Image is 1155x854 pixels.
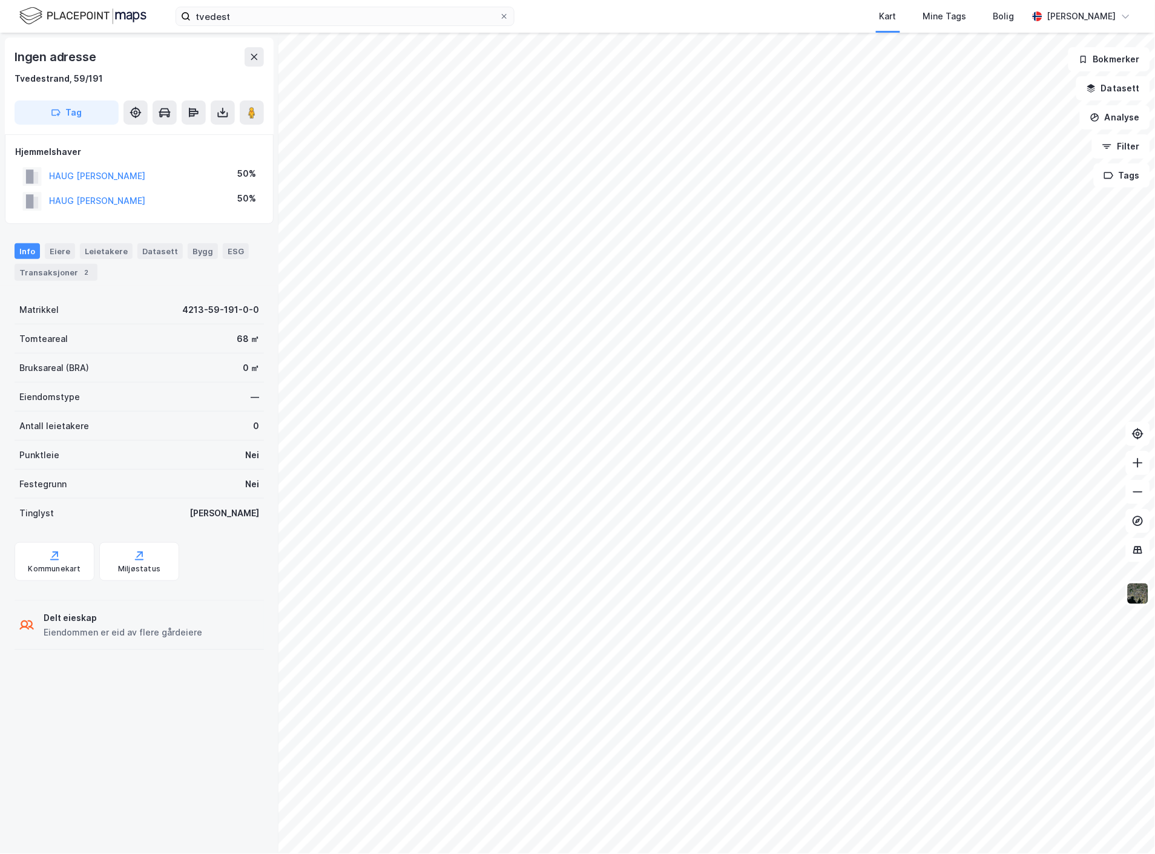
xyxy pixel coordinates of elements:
[189,506,259,521] div: [PERSON_NAME]
[19,332,68,346] div: Tomteareal
[243,361,259,375] div: 0 ㎡
[28,564,81,574] div: Kommunekart
[19,5,146,27] img: logo.f888ab2527a4732fd821a326f86c7f29.svg
[251,390,259,404] div: —
[118,564,160,574] div: Miljøstatus
[19,477,67,491] div: Festegrunn
[45,243,75,259] div: Eiere
[253,419,259,433] div: 0
[182,303,259,317] div: 4213-59-191-0-0
[1076,76,1150,100] button: Datasett
[15,47,98,67] div: Ingen adresse
[137,243,183,259] div: Datasett
[237,191,256,206] div: 50%
[993,9,1015,24] div: Bolig
[19,448,59,462] div: Punktleie
[81,266,93,278] div: 2
[19,419,89,433] div: Antall leietakere
[80,243,133,259] div: Leietakere
[1047,9,1116,24] div: [PERSON_NAME]
[1092,134,1150,159] button: Filter
[188,243,218,259] div: Bygg
[880,9,897,24] div: Kart
[923,9,967,24] div: Mine Tags
[223,243,249,259] div: ESG
[19,303,59,317] div: Matrikkel
[44,625,202,640] div: Eiendommen er eid av flere gårdeiere
[1094,163,1150,188] button: Tags
[1127,582,1150,605] img: 9k=
[15,243,40,259] div: Info
[19,390,80,404] div: Eiendomstype
[19,361,89,375] div: Bruksareal (BRA)
[237,332,259,346] div: 68 ㎡
[15,71,103,86] div: Tvedestrand, 59/191
[1080,105,1150,130] button: Analyse
[19,506,54,521] div: Tinglyst
[1094,796,1155,854] div: Kontrollprogram for chat
[1094,796,1155,854] iframe: Chat Widget
[245,477,259,491] div: Nei
[44,611,202,625] div: Delt eieskap
[245,448,259,462] div: Nei
[1068,47,1150,71] button: Bokmerker
[191,7,499,25] input: Søk på adresse, matrikkel, gårdeiere, leietakere eller personer
[237,166,256,181] div: 50%
[15,264,97,281] div: Transaksjoner
[15,100,119,125] button: Tag
[15,145,263,159] div: Hjemmelshaver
